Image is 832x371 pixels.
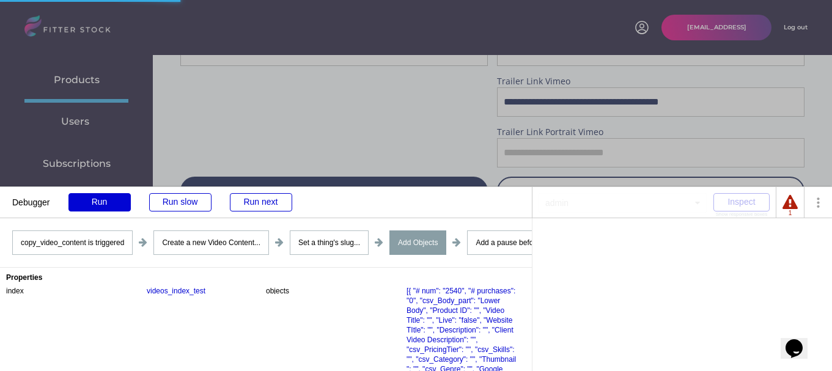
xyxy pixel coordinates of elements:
[147,286,205,296] div: videos_index_test
[266,286,407,294] div: objects
[12,230,133,255] div: copy_video_content is triggered
[782,210,798,216] div: 1
[12,187,50,207] div: Debugger
[6,274,526,281] div: Properties
[290,230,369,255] div: Set a thing's slug...
[781,322,820,359] iframe: chat widget
[389,230,446,255] div: Add Objects
[149,193,212,211] div: Run slow
[6,286,147,294] div: index
[467,230,586,255] div: Add a pause before next action
[153,230,269,255] div: Create a new Video Content...
[230,193,292,211] div: Run next
[68,193,131,211] div: Run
